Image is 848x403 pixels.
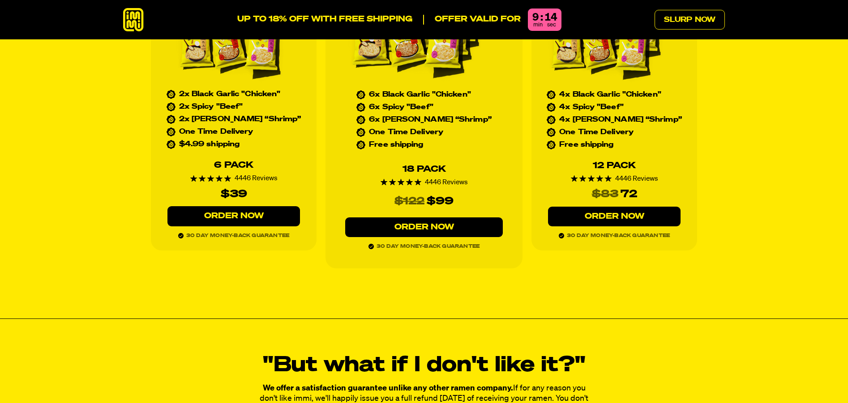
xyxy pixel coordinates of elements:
li: 6x Black Garlic "Chicken" [356,91,492,98]
h2: "But what if I don't like it?" [254,355,594,376]
li: 2x [PERSON_NAME] “Shrimp” [167,116,301,123]
div: 12 Pack [593,161,636,170]
p: UP TO 18% OFF WITH FREE SHIPPING [237,15,412,25]
div: 18 Pack [403,165,446,174]
li: 4x [PERSON_NAME] “Shrimp” [547,116,682,123]
div: 6 Pack [214,161,253,170]
span: 30 day money-back guarantee [178,232,289,250]
span: 30 day money-back guarantee [368,242,480,268]
li: 6x Spicy "Beef" [356,104,492,111]
iframe: Marketing Popup [4,361,97,399]
strong: We offer a satisfaction guarantee unlike any other ramen company. [263,384,513,392]
s: $83 [592,186,618,203]
li: One Time Delivery [167,128,301,136]
li: $4.99 shipping [167,141,301,148]
a: Order Now [345,217,503,238]
div: 4446 Reviews [190,175,278,182]
li: Free shipping [356,141,492,148]
span: sec [547,22,556,28]
div: : [540,12,543,23]
div: $99 [427,193,454,210]
span: min [533,22,543,28]
li: One Time Delivery [356,129,492,136]
a: Order Now [167,206,300,226]
li: Free shipping [547,141,682,148]
li: 2x Spicy "Beef" [167,103,301,110]
div: 14 [544,12,557,23]
li: 2x Black Garlic "Chicken" [167,91,301,98]
div: 4446 Reviews [571,175,658,182]
s: $122 [394,193,424,210]
div: 9 [532,12,539,23]
a: Slurp Now [655,10,725,30]
div: $39 [221,186,247,203]
p: Offer valid for [423,15,521,25]
li: 4x Black Garlic "Chicken" [547,91,682,98]
span: 30 day money-back guarantee [559,232,670,250]
li: 6x [PERSON_NAME] “Shrimp” [356,116,492,123]
a: Order Now [548,207,681,227]
li: 4x Spicy "Beef" [547,104,682,111]
div: 4446 Reviews [381,179,468,186]
li: One Time Delivery [547,129,682,136]
div: 72 [621,186,637,203]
